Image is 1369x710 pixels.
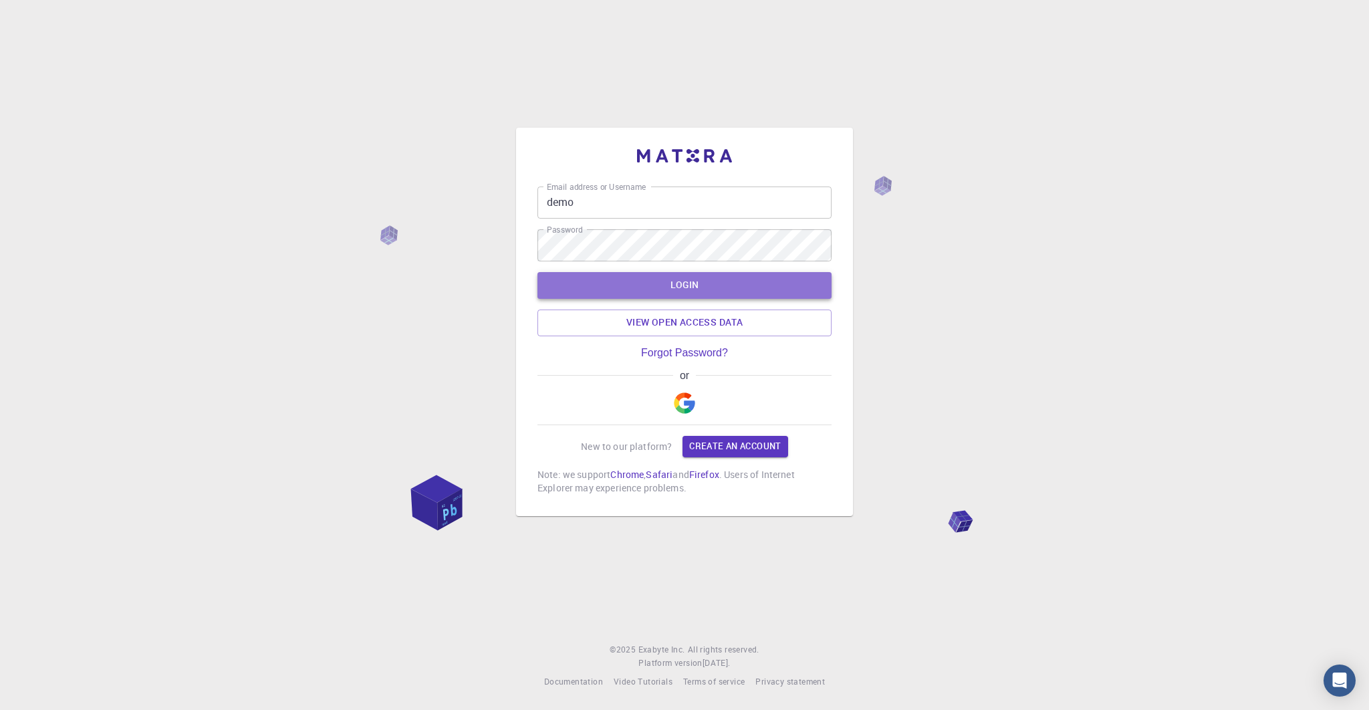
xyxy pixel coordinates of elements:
span: Video Tutorials [614,676,672,687]
a: Terms of service [683,675,745,689]
a: [DATE]. [703,657,731,670]
a: Chrome [610,468,644,481]
div: Open Intercom Messenger [1324,665,1356,697]
span: Platform version [638,657,702,670]
p: New to our platform? [581,440,672,453]
span: All rights reserved. [688,643,759,657]
label: Password [547,224,582,235]
a: View open access data [537,310,832,336]
span: Documentation [544,676,603,687]
label: Email address or Username [547,181,646,193]
a: Documentation [544,675,603,689]
button: LOGIN [537,272,832,299]
span: © 2025 [610,643,638,657]
span: or [673,370,695,382]
span: Terms of service [683,676,745,687]
a: Firefox [689,468,719,481]
span: Privacy statement [755,676,825,687]
a: Safari [646,468,672,481]
span: Support [28,9,76,21]
a: Exabyte Inc. [638,643,685,657]
a: Create an account [682,436,787,457]
span: Exabyte Inc. [638,644,685,655]
a: Forgot Password? [641,347,728,359]
img: Google [674,392,695,414]
span: [DATE] . [703,657,731,668]
a: Video Tutorials [614,675,672,689]
p: Note: we support , and . Users of Internet Explorer may experience problems. [537,468,832,495]
a: Privacy statement [755,675,825,689]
